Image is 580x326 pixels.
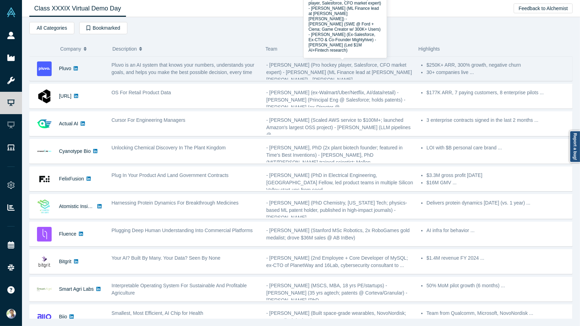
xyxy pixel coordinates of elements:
span: - [PERSON_NAME], PhD (2x plant biotech founder; featured in Time's Best Inventions) - [PERSON_NAM... [266,145,403,165]
p: Team from Qualcomm, Microsoft, NovoNordisk ... [426,310,568,317]
p: AI infra for behavior ... [426,227,568,234]
span: Team [266,46,277,52]
button: All Categories [29,22,74,34]
span: Plug In Your Product And Land Government Contracts [112,172,229,178]
img: Fluence's Logo [37,227,52,242]
img: Ravi Belani's Account [6,309,16,319]
span: Description [112,42,137,56]
span: - [PERSON_NAME] (2nd Employee + Core Developer of MySQL; ex-CTO of PlanetWay and 16Lab, cybersecu... [266,255,408,268]
span: Plugging Deep Human Understanding Into Commercial Platforms [112,228,253,233]
img: Bitgrit's Logo [37,254,52,269]
a: Biio [59,314,67,319]
p: $177K ARR, 7 paying customers, 8 enterprise pilots ... [426,89,568,96]
li: $16M GMV ... [426,179,568,186]
span: - [PERSON_NAME] (Built space-grade wearables, NovoNordisk; 15+ medical devices) [266,310,406,323]
span: - [PERSON_NAME] (Scaled AWS service to $100M+; launched Amazon's largest OSS project) - [PERSON_N... [266,117,411,138]
button: Company [60,42,105,56]
button: Bookmarked [79,22,127,34]
a: Atomistic Insights [59,203,97,209]
span: Unlocking Chemical Discovery In The Plant Kingdom [112,145,226,150]
button: Feedback to Alchemist [514,3,573,13]
img: Atronous.ai's Logo [37,89,52,104]
span: - [PERSON_NAME] (ex-Walmart/Uber/Netflix, AI/data/retail) - [PERSON_NAME] (Principal Eng @ Salesf... [266,90,406,110]
a: Smart Agri Labs [59,286,94,292]
img: FelixFusion's Logo [37,172,52,186]
p: $1.4M revenue FY 2024 ... [426,254,568,262]
a: Fluence [59,231,76,237]
span: - [PERSON_NAME] (PhD Chemistry, [US_STATE] Tech; physics-based ML patent holder, published in hig... [266,200,407,220]
p: 3 enterprise contracts signed in the last 2 months ... [426,117,568,124]
li: $250K+ ARR, 300% growth, negative churn [426,61,568,69]
span: Highlights [418,46,440,52]
p: LOI with $B personal care brand ... [426,144,568,151]
img: Smart Agri Labs's Logo [37,282,52,297]
p: Delivers protein dynamics [DATE] (vs. 1 year) ... [426,199,568,207]
a: Bitgrit [59,259,72,264]
span: - [PERSON_NAME] (Pro hockey player, Salesforce, CFO market expert) - [PERSON_NAME] (ML Finance le... [266,62,412,82]
li: 30+ companies live ... [426,69,568,76]
a: Class XXXIX Virtual Demo Day [29,0,126,17]
a: Cyanotype Bio [59,148,91,154]
img: Actual AI's Logo [37,117,52,131]
img: Biio's Logo [37,310,52,324]
span: - [PERSON_NAME] (Stanford MSc Robotics, 2x RoboGames gold medalist; drove $36M sales @ AB InBev) [266,228,410,240]
img: Alchemist Vault Logo [6,7,16,17]
p: 50% MoM pilot growth (6 months) ... [426,282,568,289]
li: $3.3M gross profit [DATE] [426,172,568,179]
img: Pluvo's Logo [37,61,52,76]
span: Company [60,42,81,56]
a: FelixFusion [59,176,84,181]
span: OS For Retail Product Data [112,90,171,95]
button: Description [112,42,258,56]
img: Atomistic Insights's Logo [37,199,52,214]
span: Smallest, Most Efficient, AI Chip for Health [112,310,203,316]
span: - [PERSON_NAME] (MSCS, MBA, 18 yrs PE/startups) - [PERSON_NAME] (35 yrs agtech; patents @ Corteva... [266,283,407,303]
img: Cyanotype Bio's Logo [37,144,52,159]
span: Cursor For Engineering Managers [112,117,186,123]
span: Harnessing Protein Dynamics For Breakthrough Medicines [112,200,239,206]
a: Report a bug! [570,131,580,163]
span: Your AI? Built By Many. Your Data? Seen By None [112,255,221,261]
span: Interpretable Operating System For Sustainable And Profitable Agriculture [112,283,247,296]
a: [URL] [59,93,72,99]
a: Actual AI [59,121,78,126]
a: Pluvo [59,66,71,71]
span: Pluvo is an AI system that knows your numbers, understands your goals, and helps you make the bes... [112,62,254,75]
span: - [PERSON_NAME] (PhD in Electrical Engineering, [GEOGRAPHIC_DATA] Fellow, led product teams in mu... [266,172,413,193]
